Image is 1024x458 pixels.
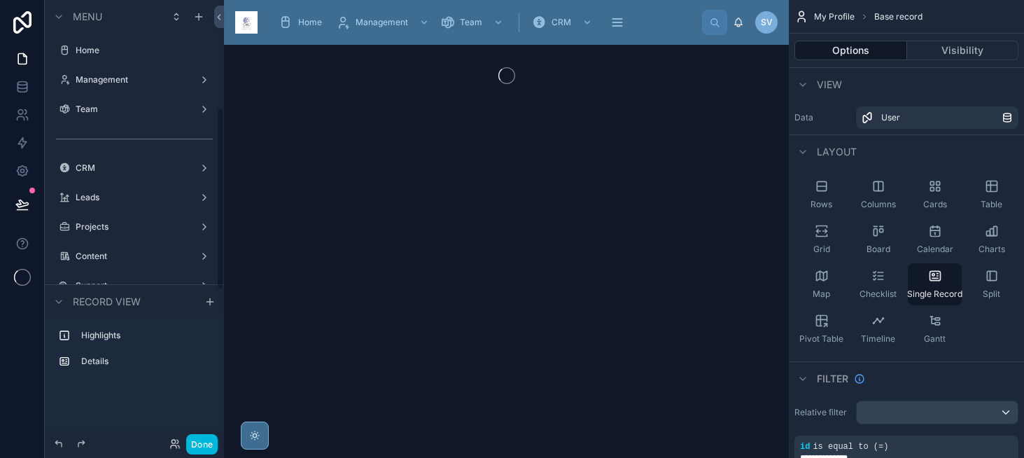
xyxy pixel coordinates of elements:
[794,407,850,418] label: Relative filter
[76,221,188,233] label: Projects
[965,263,1018,305] button: Split
[908,174,962,216] button: Cards
[332,10,436,35] a: Management
[979,244,1005,255] span: Charts
[528,10,599,35] a: CRM
[794,174,848,216] button: Rows
[861,333,895,345] span: Timeline
[924,333,946,345] span: Gantt
[867,244,890,255] span: Board
[813,244,830,255] span: Grid
[76,74,188,85] label: Management
[981,199,1002,210] span: Table
[965,174,1018,216] button: Table
[811,199,832,210] span: Rows
[860,289,897,300] span: Checklist
[298,17,322,28] span: Home
[81,330,204,341] label: Highlights
[73,10,102,24] span: Menu
[794,41,907,60] button: Options
[861,199,896,210] span: Columns
[923,199,947,210] span: Cards
[817,145,857,159] span: Layout
[799,333,843,345] span: Pivot Table
[356,17,408,28] span: Management
[814,11,855,22] span: My Profile
[817,372,848,386] span: Filter
[45,318,224,387] div: scrollable content
[269,7,702,38] div: scrollable content
[965,218,1018,261] button: Charts
[460,17,482,28] span: Team
[76,251,188,262] label: Content
[76,45,207,56] label: Home
[851,174,905,216] button: Columns
[794,308,848,350] button: Pivot Table
[76,104,188,115] label: Team
[907,41,1019,60] button: Visibility
[907,289,962,300] span: Single Record
[81,356,204,367] label: Details
[794,218,848,261] button: Grid
[794,112,850,123] label: Data
[908,263,962,305] button: Single Record
[73,295,141,309] span: Record view
[552,17,571,28] span: CRM
[917,244,953,255] span: Calendar
[851,218,905,261] button: Board
[908,308,962,350] button: Gantt
[874,11,923,22] span: Base record
[856,106,1018,129] a: User
[817,78,842,92] span: View
[794,263,848,305] button: Map
[851,308,905,350] button: Timeline
[851,263,905,305] button: Checklist
[761,17,773,28] span: SV
[908,218,962,261] button: Calendar
[881,112,900,123] span: User
[983,289,1000,300] span: Split
[274,10,332,35] a: Home
[76,192,188,203] label: Leads
[813,289,830,300] span: Map
[436,10,510,35] a: Team
[235,11,258,34] img: App logo
[76,280,188,291] label: Support
[186,434,218,454] button: Done
[76,162,188,174] label: CRM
